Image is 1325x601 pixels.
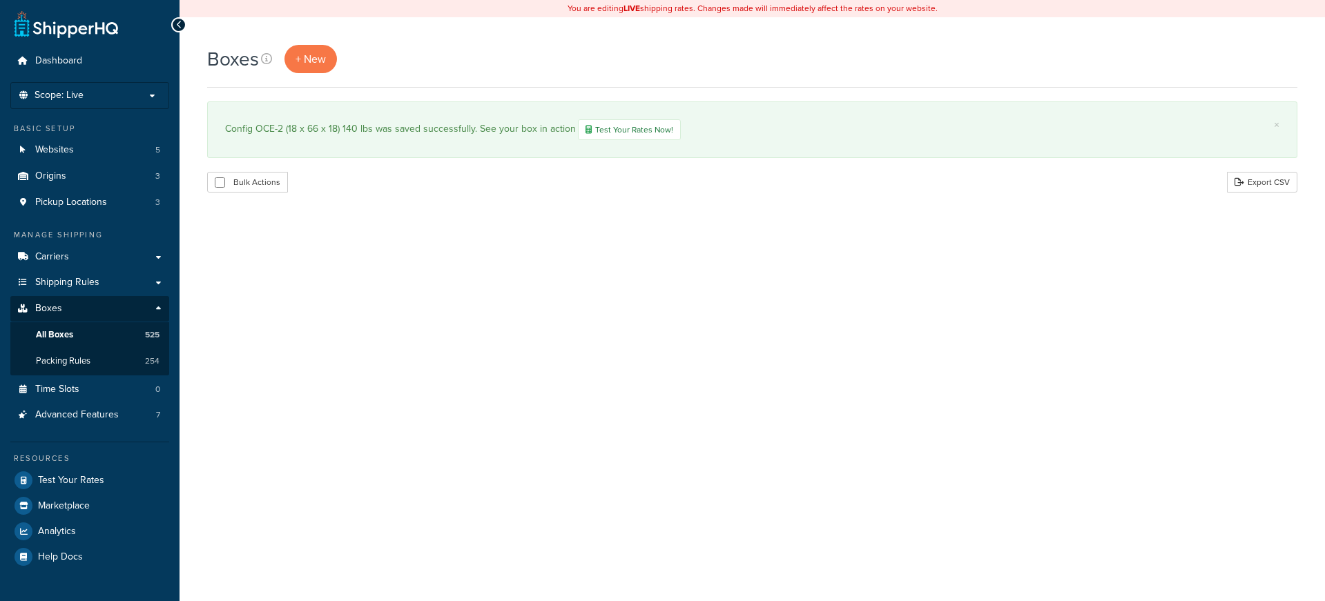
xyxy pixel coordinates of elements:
[145,329,159,341] span: 525
[10,229,169,241] div: Manage Shipping
[10,493,169,518] a: Marketplace
[35,90,84,101] span: Scope: Live
[1227,172,1297,193] a: Export CSV
[155,170,160,182] span: 3
[296,51,326,67] span: + New
[35,144,74,156] span: Websites
[10,377,169,402] a: Time Slots 0
[10,296,169,375] li: Boxes
[10,402,169,428] li: Advanced Features
[14,10,118,38] a: ShipperHQ Home
[207,172,288,193] button: Bulk Actions
[35,277,99,288] span: Shipping Rules
[1274,119,1279,130] a: ×
[35,55,82,67] span: Dashboard
[10,164,169,189] li: Origins
[35,384,79,395] span: Time Slots
[10,544,169,569] a: Help Docs
[207,46,259,72] h1: Boxes
[155,144,160,156] span: 5
[10,137,169,163] li: Websites
[623,2,640,14] b: LIVE
[10,453,169,464] div: Resources
[145,355,159,367] span: 254
[10,402,169,428] a: Advanced Features 7
[10,270,169,295] a: Shipping Rules
[35,409,119,421] span: Advanced Features
[35,251,69,263] span: Carriers
[10,164,169,189] a: Origins 3
[38,526,76,538] span: Analytics
[38,500,90,512] span: Marketplace
[155,384,160,395] span: 0
[10,190,169,215] a: Pickup Locations 3
[578,119,681,140] a: Test Your Rates Now!
[35,197,107,208] span: Pickup Locations
[38,475,104,486] span: Test Your Rates
[10,322,169,348] li: All Boxes
[10,296,169,322] a: Boxes
[10,322,169,348] a: All Boxes 525
[10,137,169,163] a: Websites 5
[10,348,169,374] a: Packing Rules 254
[156,409,160,421] span: 7
[155,197,160,208] span: 3
[10,519,169,544] a: Analytics
[284,45,337,73] a: + New
[10,123,169,135] div: Basic Setup
[35,170,66,182] span: Origins
[225,119,1279,140] div: Config OCE-2 (18 x 66 x 18) 140 lbs was saved successfully. See your box in action
[10,377,169,402] li: Time Slots
[10,468,169,493] a: Test Your Rates
[38,551,83,563] span: Help Docs
[35,303,62,315] span: Boxes
[10,348,169,374] li: Packing Rules
[36,329,73,341] span: All Boxes
[36,355,90,367] span: Packing Rules
[10,48,169,74] a: Dashboard
[10,244,169,270] a: Carriers
[10,190,169,215] li: Pickup Locations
